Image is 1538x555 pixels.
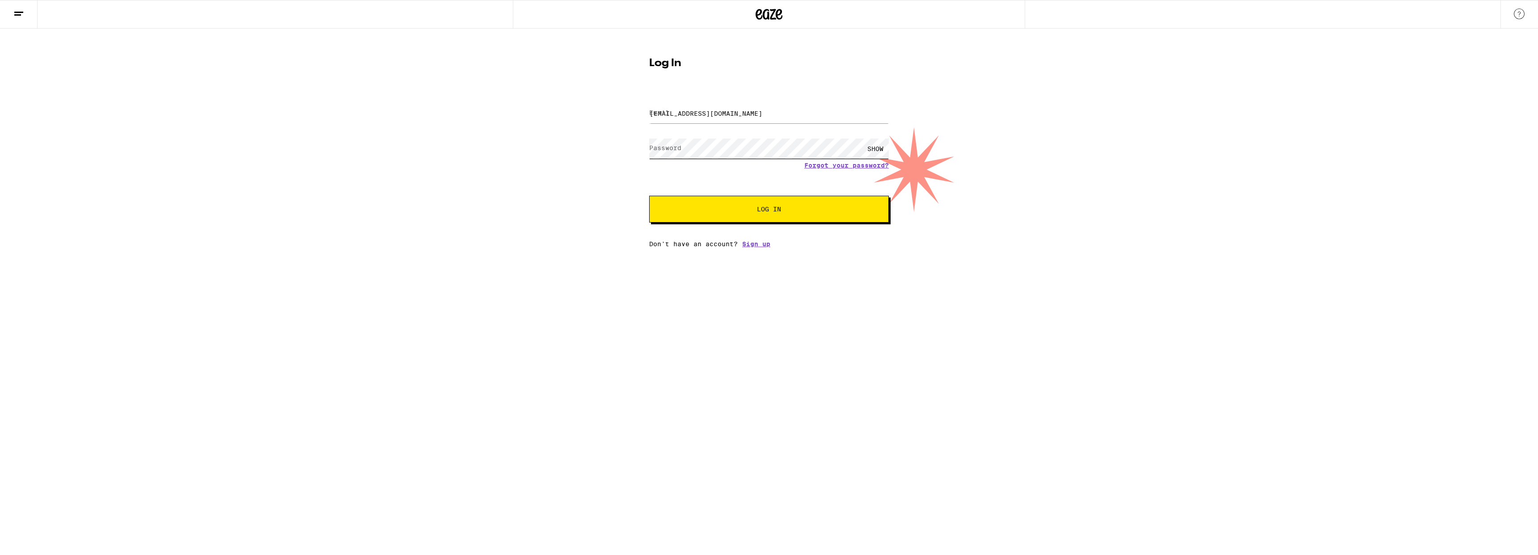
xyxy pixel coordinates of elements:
[757,206,781,212] span: Log In
[649,58,889,69] h1: Log In
[649,144,681,151] label: Password
[742,240,770,248] a: Sign up
[649,240,889,248] div: Don't have an account?
[649,103,889,123] input: Email
[804,162,889,169] a: Forgot your password?
[649,196,889,223] button: Log In
[649,109,669,116] label: Email
[5,6,64,13] span: Hi. Need any help?
[862,139,889,159] div: SHOW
